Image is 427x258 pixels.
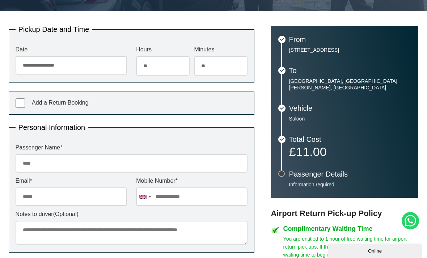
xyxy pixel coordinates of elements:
[289,36,411,43] h3: From
[32,100,89,106] span: Add a Return Booking
[136,47,190,52] label: Hours
[289,115,411,122] p: Saloon
[271,209,419,218] h3: Airport Return Pick-up Policy
[194,47,248,52] label: Minutes
[289,147,411,157] p: £
[16,47,127,52] label: Date
[136,188,153,206] div: United Kingdom: +44
[328,242,423,258] iframe: chat widget
[289,67,411,74] h3: To
[16,178,127,184] label: Email
[16,26,92,33] legend: Pickup Date and Time
[289,170,411,178] h3: Passenger Details
[16,211,248,217] label: Notes to driver
[16,124,88,131] legend: Personal Information
[16,145,248,151] label: Passenger Name
[289,78,411,91] p: [GEOGRAPHIC_DATA], [GEOGRAPHIC_DATA][PERSON_NAME], [GEOGRAPHIC_DATA]
[289,181,411,188] p: Information required
[16,98,25,108] input: Add a Return Booking
[53,211,79,217] span: (Optional)
[289,105,411,112] h3: Vehicle
[289,47,411,53] p: [STREET_ADDRESS]
[289,136,411,143] h3: Total Cost
[296,145,327,158] span: 11.00
[136,178,248,184] label: Mobile Number
[283,225,419,232] h4: Complimentary Waiting Time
